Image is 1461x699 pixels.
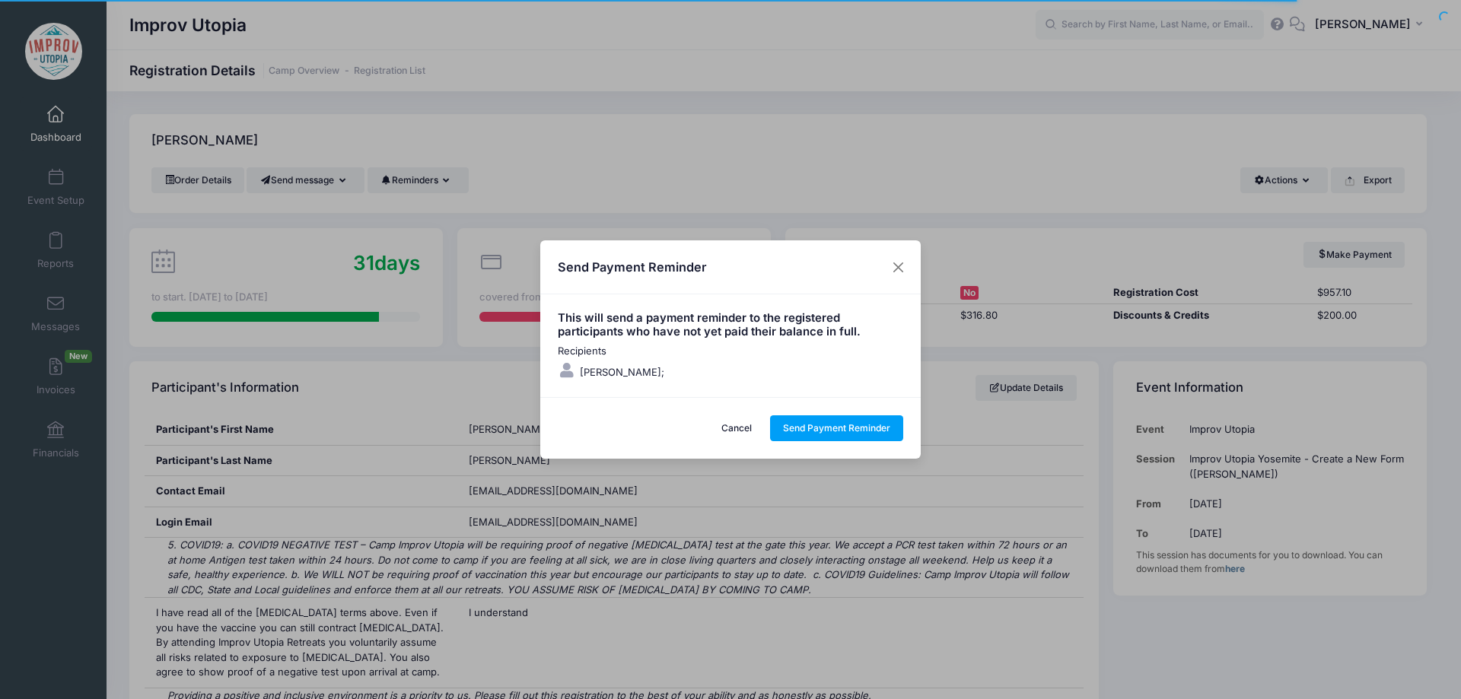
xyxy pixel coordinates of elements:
h5: This will send a payment reminder to the registered participants who have not yet paid their bala... [558,312,904,339]
label: Recipients [558,344,616,359]
button: Close [885,253,912,281]
span: [PERSON_NAME]; [580,366,664,378]
h4: Send Payment Reminder [558,258,706,276]
button: Send Payment Reminder [770,415,904,441]
button: Cancel [708,415,766,441]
